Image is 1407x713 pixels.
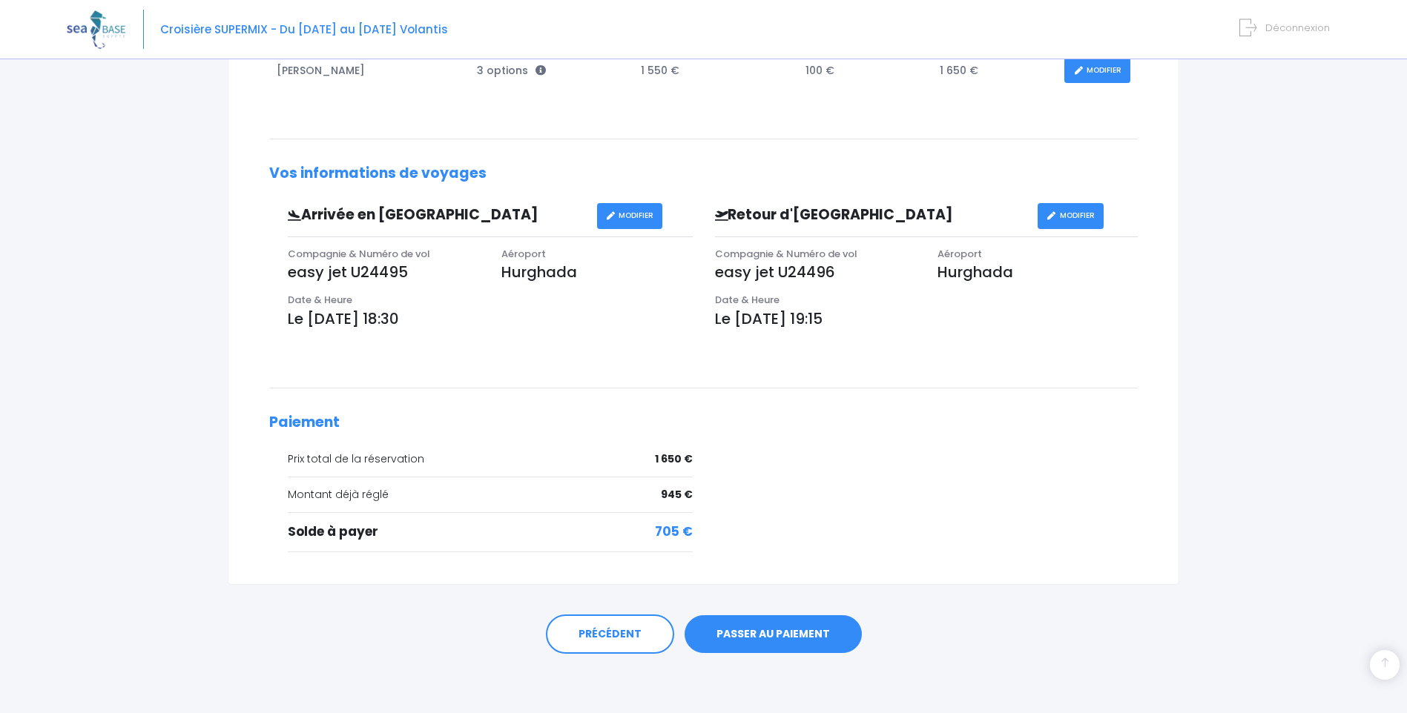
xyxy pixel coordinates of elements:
span: Date & Heure [288,293,352,307]
h3: Arrivée en [GEOGRAPHIC_DATA] [277,207,597,224]
p: Le [DATE] 19:15 [715,308,1139,330]
span: Croisière SUPERMIX - Du [DATE] au [DATE] Volantis [160,21,448,37]
div: Solde à payer [288,523,693,542]
h3: Retour d'[GEOGRAPHIC_DATA] [704,207,1038,224]
a: MODIFIER [597,203,663,229]
span: 3 options [477,63,546,78]
span: Date & Heure [715,293,780,307]
a: MODIFIER [1064,58,1130,84]
span: Compagnie & Numéro de vol [288,247,430,261]
td: 1 550 € [633,50,798,91]
td: 1 650 € [932,50,1057,91]
a: MODIFIER [1038,203,1104,229]
span: Aéroport [501,247,546,261]
td: 100 € [798,50,932,91]
span: 945 € [661,487,693,503]
p: Le [DATE] 18:30 [288,308,693,330]
td: [PERSON_NAME] [269,50,469,91]
p: easy jet U24496 [715,261,915,283]
span: Compagnie & Numéro de vol [715,247,857,261]
a: PRÉCÉDENT [546,614,674,654]
div: Montant déjà réglé [288,487,693,503]
p: Hurghada [938,261,1138,283]
h2: Paiement [269,414,1138,431]
span: Aéroport [938,247,982,261]
p: Hurghada [501,261,693,283]
a: PASSER AU PAIEMENT [685,615,862,654]
span: Déconnexion [1265,21,1330,35]
h2: Vos informations de voyages [269,165,1138,182]
div: Prix total de la réservation [288,451,693,467]
p: easy jet U24495 [288,261,479,283]
span: 1 650 € [655,451,693,467]
span: 705 € [655,523,693,542]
